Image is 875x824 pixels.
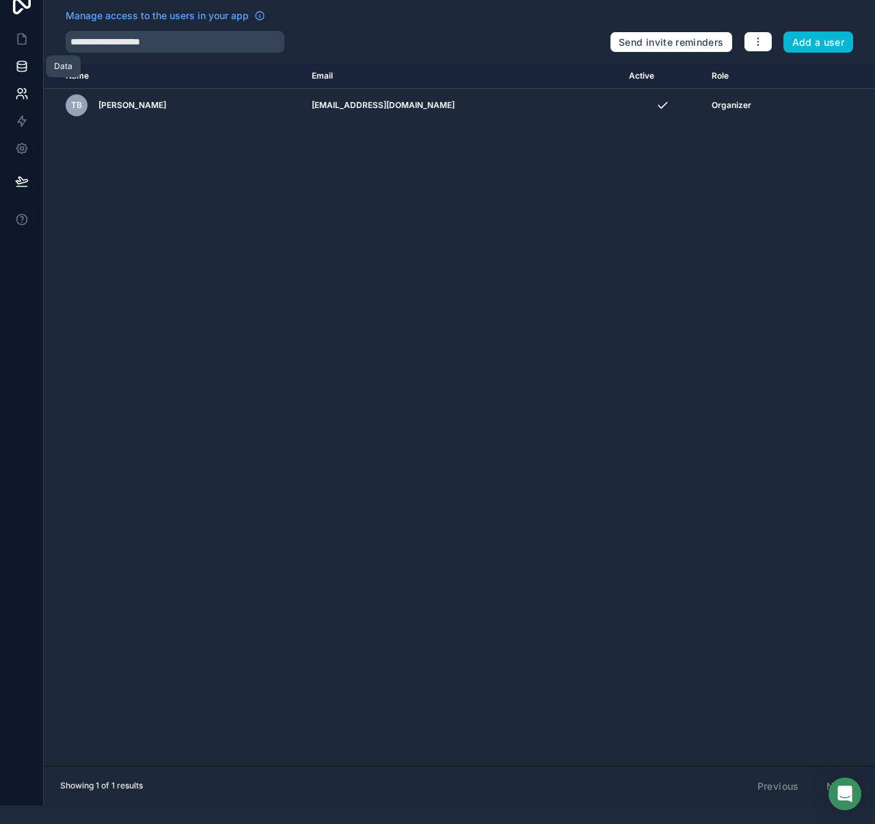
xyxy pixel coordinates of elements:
[304,89,621,122] td: [EMAIL_ADDRESS][DOMAIN_NAME]
[44,64,304,89] th: Name
[610,31,732,53] button: Send invite reminders
[304,64,621,89] th: Email
[703,64,815,89] th: Role
[71,100,82,111] span: TB
[621,64,703,89] th: Active
[60,780,143,791] span: Showing 1 of 1 results
[54,61,72,72] div: Data
[66,9,265,23] a: Manage access to the users in your app
[829,778,861,810] div: Open Intercom Messenger
[712,100,751,111] span: Organizer
[783,31,854,53] button: Add a user
[44,64,875,766] div: scrollable content
[98,100,166,111] span: [PERSON_NAME]
[66,9,249,23] span: Manage access to the users in your app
